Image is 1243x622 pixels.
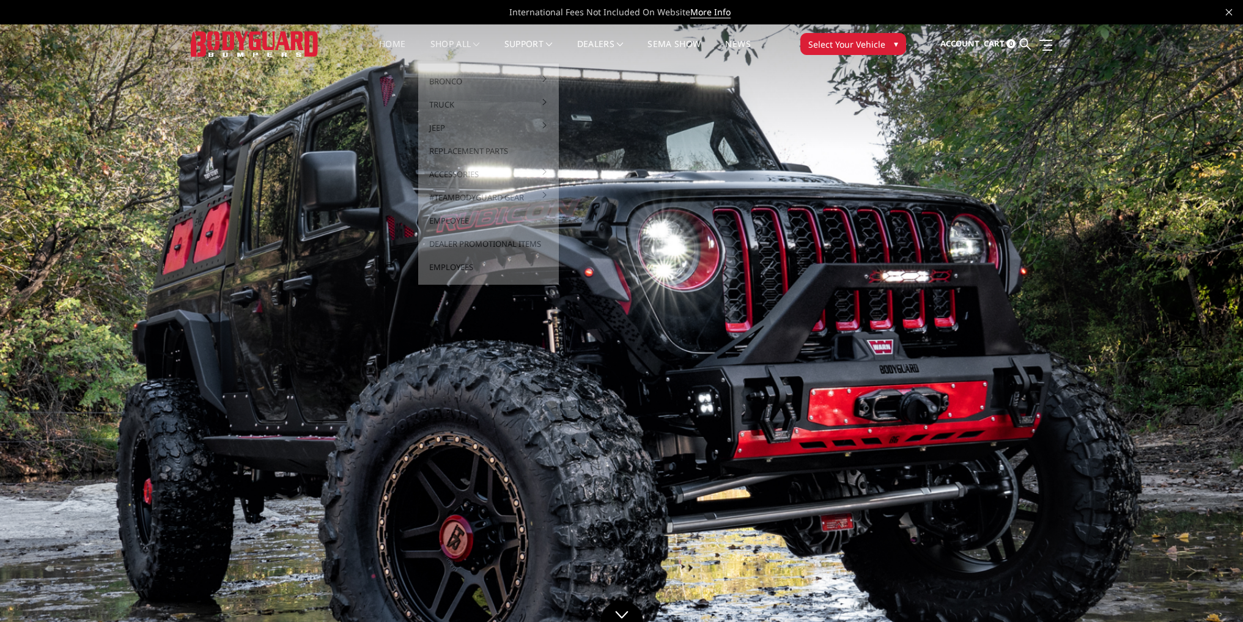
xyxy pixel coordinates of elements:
[690,6,731,18] a: More Info
[577,40,624,64] a: Dealers
[423,139,554,163] a: Replacement Parts
[894,37,898,50] span: ▾
[800,33,906,55] button: Select Your Vehicle
[1187,386,1199,406] button: 4 of 5
[725,40,750,64] a: News
[940,27,979,60] a: Account
[940,38,979,49] span: Account
[423,116,554,139] a: Jeep
[984,27,1016,60] a: Cart 0
[647,40,701,64] a: SEMA Show
[423,232,554,255] a: Dealer Promotional Items
[423,93,554,116] a: Truck
[600,601,643,622] a: Click to Down
[1187,347,1199,367] button: 2 of 5
[1006,39,1016,48] span: 0
[191,31,319,56] img: BODYGUARD BUMPERS
[423,209,554,232] a: Employee
[984,38,1005,49] span: Cart
[423,70,554,93] a: Bronco
[1187,367,1199,386] button: 3 of 5
[1182,563,1243,622] iframe: Chat Widget
[808,38,885,51] span: Select Your Vehicle
[504,40,553,64] a: Support
[423,255,554,279] a: Employees
[430,40,480,64] a: shop all
[379,40,405,64] a: Home
[1187,406,1199,425] button: 5 of 5
[423,186,554,209] a: #TeamBodyguard Gear
[1187,327,1199,347] button: 1 of 5
[423,163,554,186] a: Accessories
